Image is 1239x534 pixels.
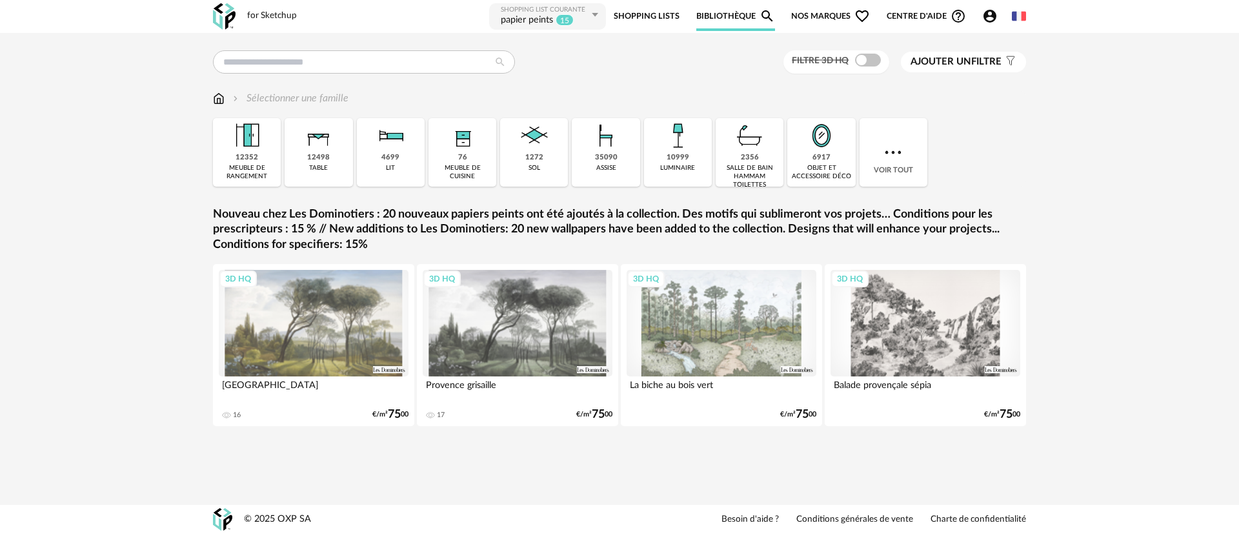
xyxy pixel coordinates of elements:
[860,118,927,187] div: Voir tout
[301,118,336,153] img: Table.png
[576,410,612,419] div: €/m² 00
[951,8,966,24] span: Help Circle Outline icon
[556,14,574,26] sup: 15
[984,410,1020,419] div: €/m² 00
[780,410,816,419] div: €/m² 00
[458,153,467,163] div: 76
[982,8,998,24] span: Account Circle icon
[517,118,552,153] img: Sol.png
[614,2,680,31] a: Shopping Lists
[233,411,241,420] div: 16
[720,164,780,189] div: salle de bain hammam toilettes
[596,164,616,172] div: assise
[230,91,241,106] img: svg+xml;base64,PHN2ZyB3aWR0aD0iMTYiIGhlaWdodD0iMTYiIHZpZXdCb3g9IjAgMCAxNiAxNiIgZmlsbD0ibm9uZSIgeG...
[791,2,870,31] span: Nos marques
[423,271,461,287] div: 3D HQ
[887,8,966,24] span: Centre d'aideHelp Circle Outline icon
[247,10,297,22] div: for Sketchup
[792,56,849,65] span: Filtre 3D HQ
[213,207,1026,252] a: Nouveau chez Les Dominotiers : 20 nouveaux papiers peints ont été ajoutés à la collection. Des mo...
[445,118,480,153] img: Rangement.png
[831,376,1020,402] div: Balade provençale sépia
[372,410,408,419] div: €/m² 00
[219,376,408,402] div: [GEOGRAPHIC_DATA]
[213,264,414,426] a: 3D HQ [GEOGRAPHIC_DATA] 16 €/m²7500
[417,264,618,426] a: 3D HQ Provence grisaille 17 €/m²7500
[854,8,870,24] span: Heart Outline icon
[760,8,775,24] span: Magnify icon
[931,514,1026,526] a: Charte de confidentialité
[423,376,612,402] div: Provence grisaille
[525,153,543,163] div: 1272
[696,2,775,31] a: BibliothèqueMagnify icon
[982,8,1003,24] span: Account Circle icon
[881,141,905,164] img: more.7b13dc1.svg
[529,164,540,172] div: sol
[741,153,759,163] div: 2356
[911,57,971,67] span: Ajouter un
[589,118,623,153] img: Assise.png
[244,513,311,526] div: © 2025 OXP SA
[213,91,225,106] img: svg+xml;base64,PHN2ZyB3aWR0aD0iMTYiIGhlaWdodD0iMTciIHZpZXdCb3g9IjAgMCAxNiAxNyIgZmlsbD0ibm9uZSIgeG...
[230,118,265,153] img: Meuble%20de%20rangement.png
[388,410,401,419] span: 75
[501,6,589,14] div: Shopping List courante
[627,376,816,402] div: La biche au bois vert
[791,164,851,181] div: objet et accessoire déco
[901,52,1026,72] button: Ajouter unfiltre Filter icon
[307,153,330,163] div: 12498
[592,410,605,419] span: 75
[213,508,232,531] img: OXP
[911,56,1002,68] span: filtre
[667,153,689,163] div: 10999
[595,153,618,163] div: 35090
[1012,9,1026,23] img: fr
[831,271,869,287] div: 3D HQ
[804,118,839,153] img: Miroir.png
[219,271,257,287] div: 3D HQ
[217,164,277,181] div: meuble de rangement
[230,91,348,106] div: Sélectionner une famille
[437,411,445,420] div: 17
[501,14,553,27] div: papier peints
[1002,56,1016,68] span: Filter icon
[1000,410,1012,419] span: 75
[825,264,1026,426] a: 3D HQ Balade provençale sépia €/m²7500
[432,164,492,181] div: meuble de cuisine
[812,153,831,163] div: 6917
[627,271,665,287] div: 3D HQ
[796,410,809,419] span: 75
[660,118,695,153] img: Luminaire.png
[732,118,767,153] img: Salle%20de%20bain.png
[373,118,408,153] img: Literie.png
[796,514,913,526] a: Conditions générales de vente
[309,164,328,172] div: table
[213,3,236,30] img: OXP
[660,164,695,172] div: luminaire
[721,514,779,526] a: Besoin d'aide ?
[386,164,395,172] div: lit
[236,153,258,163] div: 12352
[621,264,822,426] a: 3D HQ La biche au bois vert €/m²7500
[381,153,399,163] div: 4699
